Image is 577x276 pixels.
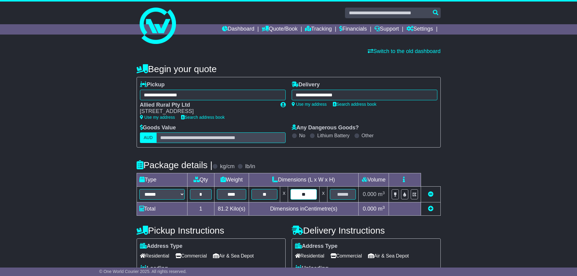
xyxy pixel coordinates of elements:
[339,24,367,35] a: Financials
[175,251,207,261] span: Commercial
[305,24,332,35] a: Tracking
[140,243,183,250] label: Address Type
[378,191,385,197] span: m
[292,81,320,88] label: Delivery
[181,115,225,120] a: Search address book
[333,102,376,107] a: Search address book
[368,251,409,261] span: Air & Sea Depot
[362,133,374,138] label: Other
[280,187,288,202] td: x
[406,24,433,35] a: Settings
[368,48,440,54] a: Switch to the old dashboard
[292,102,327,107] a: Use my address
[428,206,433,212] a: Add new item
[363,191,376,197] span: 0.000
[295,265,329,272] label: Unloading
[292,125,359,131] label: Any Dangerous Goods?
[317,133,350,138] label: Lithium Battery
[428,191,433,197] a: Remove this item
[214,173,249,187] td: Weight
[99,269,187,274] span: © One World Courier 2025. All rights reserved.
[213,251,254,261] span: Air & Sea Depot
[378,206,385,212] span: m
[140,125,176,131] label: Goods Value
[140,251,169,261] span: Residential
[295,251,324,261] span: Residential
[140,102,274,108] div: Allied Rural Pty Ltd
[295,243,338,250] label: Address Type
[137,160,213,170] h4: Package details |
[137,173,187,187] td: Type
[383,191,385,195] sup: 3
[140,108,274,115] div: [STREET_ADDRESS]
[140,81,165,88] label: Pickup
[220,163,234,170] label: kg/cm
[363,206,376,212] span: 0.000
[374,24,399,35] a: Support
[330,251,362,261] span: Commercial
[187,173,214,187] td: Qty
[245,163,255,170] label: lb/in
[262,24,297,35] a: Quote/Book
[214,202,249,216] td: Kilo(s)
[299,133,305,138] label: No
[140,115,175,120] a: Use my address
[140,265,168,272] label: Loading
[249,202,359,216] td: Dimensions in Centimetre(s)
[383,205,385,210] sup: 3
[137,64,441,74] h4: Begin your quote
[137,202,187,216] td: Total
[292,225,441,235] h4: Delivery Instructions
[187,202,214,216] td: 1
[137,225,286,235] h4: Pickup Instructions
[359,173,389,187] td: Volume
[249,173,359,187] td: Dimensions (L x W x H)
[218,206,228,212] span: 81.2
[140,132,157,143] label: AUD
[222,24,254,35] a: Dashboard
[319,187,327,202] td: x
